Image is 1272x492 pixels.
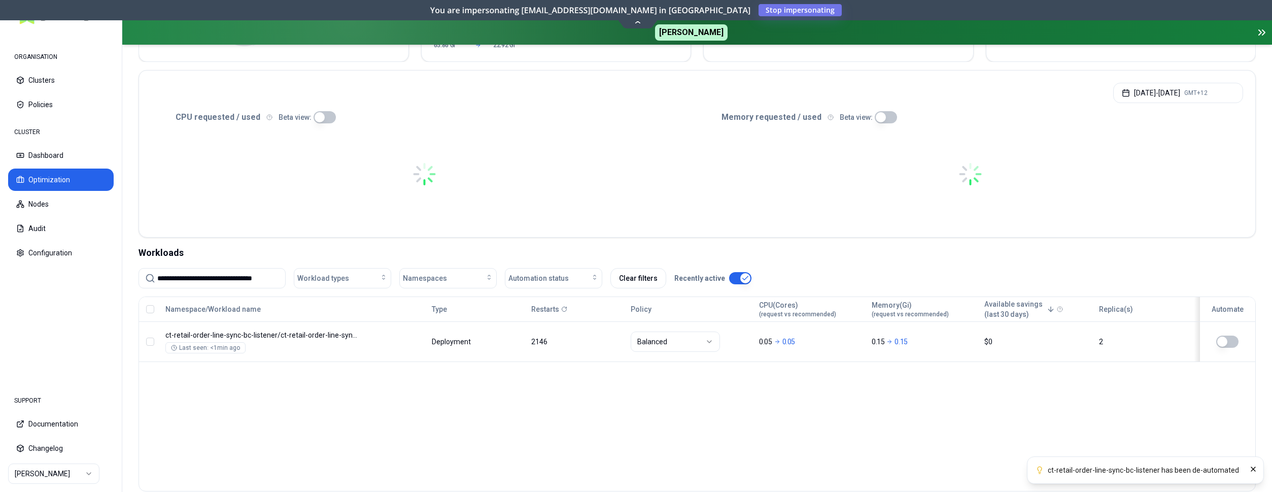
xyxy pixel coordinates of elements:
[1099,337,1189,347] div: 2
[840,112,873,122] p: Beta view:
[8,217,114,240] button: Audit
[151,111,697,123] div: CPU requested / used
[403,273,447,283] span: Namespaces
[434,41,464,49] span: 65.86 Gi
[279,112,312,122] p: Beta view:
[531,337,622,347] div: 2146
[655,24,728,41] span: [PERSON_NAME]
[1036,465,1239,475] div: ct-retail-order-line-sync-bc-listener has been de-automated
[508,273,569,283] span: Automation status
[782,337,796,347] p: 0.05
[8,93,114,116] button: Policies
[697,111,1243,123] div: Memory requested / used
[872,337,885,347] p: 0.15
[399,268,497,288] button: Namespaces
[297,273,349,283] span: Workload types
[8,47,114,67] div: ORGANISATION
[8,122,114,142] div: CLUSTER
[1113,83,1243,103] button: [DATE]-[DATE]GMT+12
[759,310,836,318] span: (request vs recommended)
[139,246,1256,260] div: Workloads
[674,273,725,283] p: Recently active
[531,304,559,314] p: Restarts
[1205,304,1251,314] div: Automate
[872,299,949,319] button: Memory(Gi)(request vs recommended)
[631,304,750,314] div: Policy
[8,390,114,411] div: SUPPORT
[8,169,114,191] button: Optimization
[759,300,836,318] div: CPU(Cores)
[8,144,114,167] button: Dashboard
[165,299,261,319] button: Namespace/Workload name
[294,268,391,288] button: Workload types
[432,337,472,347] div: Deployment
[171,344,240,352] div: Last seen: <1min ago
[8,69,114,91] button: Clusters
[984,337,1090,347] div: $0
[872,300,949,318] div: Memory(Gi)
[505,268,602,288] button: Automation status
[1099,299,1133,319] button: Replica(s)
[895,337,908,347] p: 0.15
[493,41,523,49] span: 22.92 Gi
[1247,457,1259,483] button: Close
[872,310,949,318] span: (request vs recommended)
[1184,89,1208,97] span: GMT+12
[984,299,1055,319] button: Available savings(last 30 days)
[8,413,114,435] button: Documentation
[8,242,114,264] button: Configuration
[432,299,447,319] button: Type
[165,330,360,340] p: ct-retail-order-line-sync-bc-listener
[8,437,114,460] button: Changelog
[759,337,772,347] p: 0.05
[610,268,666,288] button: Clear filters
[8,193,114,215] button: Nodes
[759,299,836,319] button: CPU(Cores)(request vs recommended)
